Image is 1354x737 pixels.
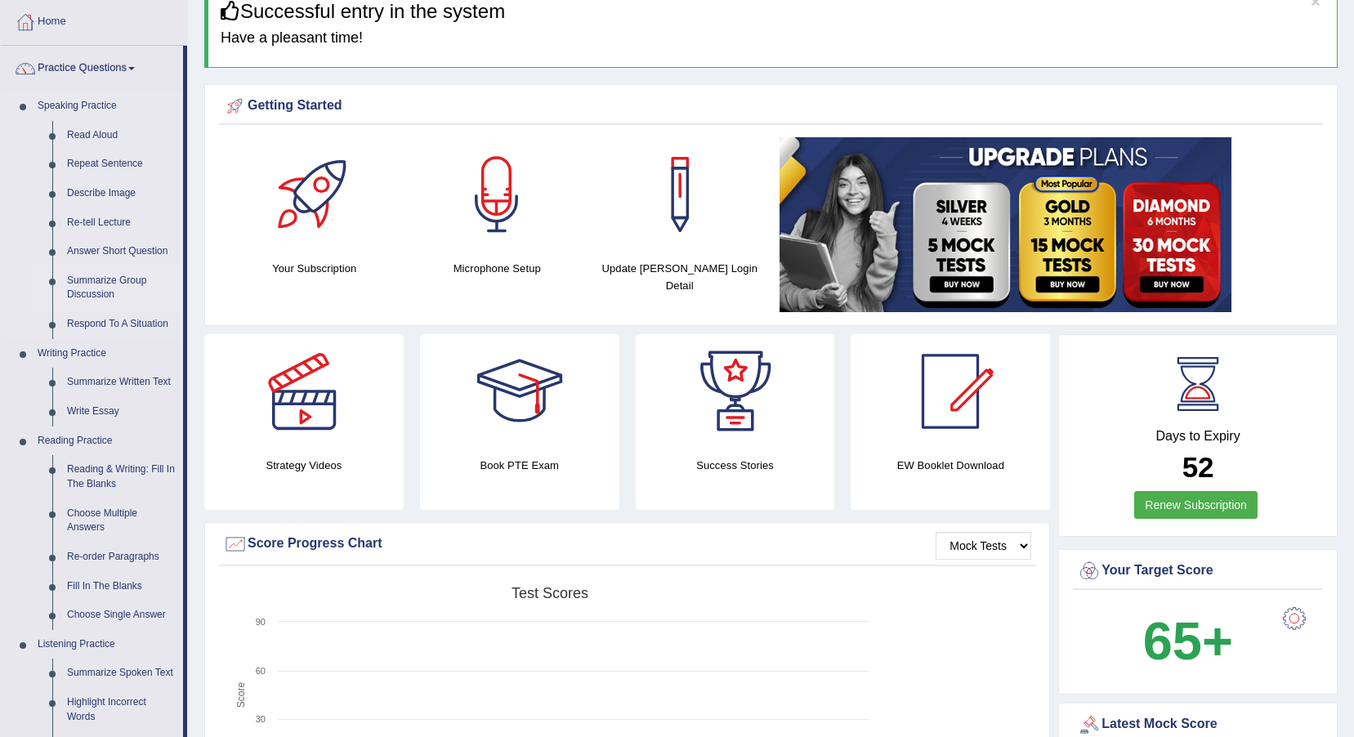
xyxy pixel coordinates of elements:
a: Renew Subscription [1134,491,1258,519]
div: Getting Started [223,94,1319,118]
tspan: Test scores [512,585,588,601]
h4: Microphone Setup [414,260,581,277]
text: 30 [256,714,266,724]
div: Score Progress Chart [223,532,1031,556]
a: Re-tell Lecture [60,208,183,238]
a: Read Aloud [60,121,183,150]
a: Writing Practice [30,339,183,368]
h4: EW Booklet Download [851,457,1050,474]
a: Summarize Written Text [60,368,183,397]
a: Choose Single Answer [60,601,183,630]
img: small5.jpg [780,137,1231,312]
a: Answer Short Question [60,237,183,266]
a: Describe Image [60,179,183,208]
h4: Book PTE Exam [420,457,619,474]
a: Reading & Writing: Fill In The Blanks [60,455,183,498]
text: 90 [256,617,266,627]
a: Write Essay [60,397,183,427]
a: Summarize Group Discussion [60,266,183,310]
h4: Days to Expiry [1077,429,1319,444]
h4: Have a pleasant time! [221,30,1325,47]
a: Fill In The Blanks [60,572,183,601]
a: Listening Practice [30,630,183,659]
tspan: Score [235,682,247,708]
a: Reading Practice [30,427,183,456]
a: Speaking Practice [30,92,183,121]
h4: Strategy Videos [204,457,404,474]
h4: Your Subscription [231,260,398,277]
text: 60 [256,666,266,676]
a: Respond To A Situation [60,310,183,339]
b: 52 [1182,451,1214,483]
a: Choose Multiple Answers [60,499,183,543]
a: Re-order Paragraphs [60,543,183,572]
b: 65+ [1143,611,1233,671]
h4: Success Stories [636,457,835,474]
div: Latest Mock Score [1077,712,1319,737]
div: Your Target Score [1077,559,1319,583]
h4: Update [PERSON_NAME] Login Detail [597,260,763,294]
a: Repeat Sentence [60,150,183,179]
a: Summarize Spoken Text [60,659,183,688]
a: Highlight Incorrect Words [60,688,183,731]
h3: Successful entry in the system [221,1,1325,22]
a: Practice Questions [1,46,183,87]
